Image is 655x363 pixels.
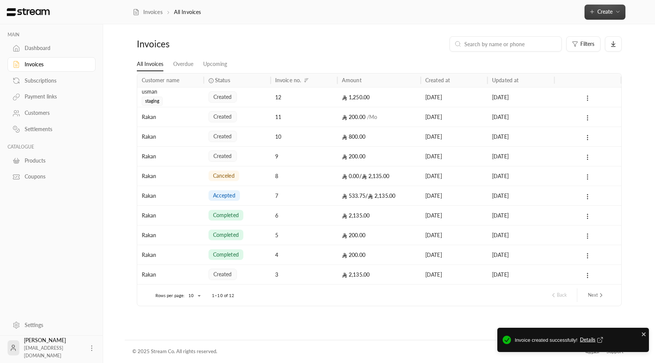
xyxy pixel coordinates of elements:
a: All Invoices [137,58,163,71]
a: Invoices [8,57,96,72]
div: Customers [25,109,86,117]
input: Search by name or phone [464,40,557,48]
div: 12 [275,88,333,107]
div: Invoices [25,61,86,68]
div: [DATE] [492,147,550,166]
nav: breadcrumb [133,8,201,16]
span: created [213,271,232,278]
div: [DATE] [492,186,550,205]
div: 800.00 [342,127,416,146]
a: Settings [8,318,96,332]
p: All Invoices [174,8,201,16]
span: completed [213,231,239,239]
div: [DATE] [492,245,550,264]
div: [DATE] [425,127,483,146]
span: Invoice created successfully! [515,336,644,345]
div: [DATE] [425,245,483,264]
div: Rakan [142,127,199,146]
a: Subscriptions [8,73,96,88]
span: created [213,93,232,101]
span: Filters [580,41,594,47]
div: Settlements [25,125,86,133]
div: 6 [275,206,333,225]
p: MAIN [8,32,96,38]
button: next page [585,289,608,302]
span: / Mo [367,114,377,120]
a: Upcoming [203,58,227,71]
div: Rakan [142,245,199,264]
div: Created at [425,77,450,83]
div: 10 [185,291,203,300]
div: Payment links [25,93,86,100]
a: Payment links [8,89,96,104]
span: 533.75 / [342,192,368,199]
span: created [213,152,232,160]
div: 10 [275,127,333,146]
div: Rakan [142,166,199,186]
div: Subscriptions [25,77,86,84]
a: Coupons [8,169,96,184]
div: Coupons [25,173,86,180]
div: Dashboard [25,44,86,52]
div: 1,250.00 [342,88,416,107]
div: 200.00 [342,147,416,166]
div: Rakan [142,147,199,166]
div: Invoice no. [275,77,301,83]
span: Create [597,8,613,15]
div: [DATE] [492,166,550,186]
div: [DATE] [492,265,550,284]
div: [DATE] [425,166,483,186]
div: [DATE] [425,147,483,166]
button: Filters [566,36,600,52]
div: [DATE] [425,225,483,245]
div: Rakan [142,206,199,225]
div: usman [142,88,199,96]
div: 11 [275,107,333,127]
div: 200.00 [342,245,416,264]
span: canceled [213,172,235,180]
div: [DATE] [492,206,550,225]
img: Logo [6,8,50,16]
div: 8 [275,166,333,186]
div: 2,135.00 [342,206,416,225]
a: Customers [8,106,96,120]
div: Products [25,157,86,164]
span: completed [213,251,239,258]
p: Rows per page: [155,293,185,299]
div: [DATE] [425,186,483,205]
div: Rakan [142,225,199,245]
div: 2,135.00 [342,166,416,186]
div: 4 [275,245,333,264]
a: Dashboard [8,41,96,56]
span: staging [142,97,163,106]
div: [DATE] [425,265,483,284]
span: 0.00 / [342,173,362,179]
div: [DATE] [425,206,483,225]
span: accepted [213,192,235,199]
a: Invoices [133,8,163,16]
div: [DATE] [425,107,483,127]
div: [DATE] [492,127,550,146]
a: Settlements [8,122,96,137]
div: Rakan [142,265,199,284]
span: completed [213,211,239,219]
div: 7 [275,186,333,205]
a: Overdue [173,58,193,71]
div: 9 [275,147,333,166]
button: Create [584,5,625,20]
div: [DATE] [425,88,483,107]
div: Invoices [137,38,252,50]
div: Customer name [142,77,180,83]
div: [DATE] [492,88,550,107]
div: [DATE] [492,107,550,127]
div: 5 [275,225,333,245]
span: created [213,113,232,120]
span: Status [215,76,230,84]
p: 1–10 of 12 [212,293,234,299]
span: created [213,133,232,140]
p: CATALOGUE [8,144,96,150]
div: © 2025 Stream Co. All rights reserved. [132,348,217,355]
button: Details [580,336,605,344]
div: 200.00 [342,225,416,245]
